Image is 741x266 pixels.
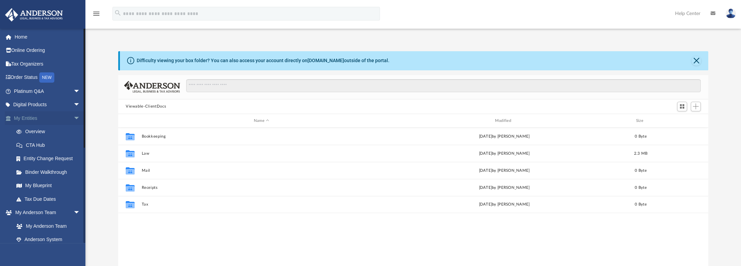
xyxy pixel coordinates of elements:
[10,219,84,233] a: My Anderson Team
[10,138,91,152] a: CTA Hub
[141,168,381,173] button: Mail
[5,71,91,85] a: Order StatusNEW
[141,185,381,190] button: Receipts
[726,9,736,18] img: User Pic
[186,79,701,92] input: Search files and folders
[5,84,91,98] a: Platinum Q&Aarrow_drop_down
[5,206,87,220] a: My Anderson Teamarrow_drop_down
[141,202,381,207] button: Tax
[307,58,344,63] a: [DOMAIN_NAME]
[634,152,648,155] span: 2.3 MB
[384,118,624,124] div: Modified
[126,103,166,110] button: Viewable-ClientDocs
[141,118,381,124] div: Name
[121,118,138,124] div: id
[677,102,687,111] button: Switch to Grid View
[141,134,381,139] button: Bookkeeping
[92,13,100,18] a: menu
[92,10,100,18] i: menu
[384,168,624,174] div: [DATE] by [PERSON_NAME]
[5,30,91,44] a: Home
[635,186,647,190] span: 0 Byte
[3,8,65,22] img: Anderson Advisors Platinum Portal
[384,134,624,140] div: [DATE] by [PERSON_NAME]
[39,72,54,83] div: NEW
[73,206,87,220] span: arrow_drop_down
[137,57,389,64] div: Difficulty viewing your box folder? You can also access your account directly on outside of the p...
[384,202,624,208] div: [DATE] by [PERSON_NAME]
[5,111,91,125] a: My Entitiesarrow_drop_down
[5,44,91,57] a: Online Ordering
[384,185,624,191] div: [DATE] by [PERSON_NAME]
[73,98,87,112] span: arrow_drop_down
[10,179,87,193] a: My Blueprint
[5,98,91,112] a: Digital Productsarrow_drop_down
[635,169,647,172] span: 0 Byte
[635,135,647,138] span: 0 Byte
[73,84,87,98] span: arrow_drop_down
[141,151,381,156] button: Law
[657,118,705,124] div: id
[691,56,701,66] button: Close
[691,102,701,111] button: Add
[627,118,654,124] div: Size
[10,192,91,206] a: Tax Due Dates
[5,57,91,71] a: Tax Organizers
[10,233,87,247] a: Anderson System
[73,111,87,125] span: arrow_drop_down
[10,152,91,166] a: Entity Change Request
[10,165,91,179] a: Binder Walkthrough
[114,9,122,17] i: search
[10,125,91,139] a: Overview
[384,151,624,157] div: [DATE] by [PERSON_NAME]
[635,203,647,207] span: 0 Byte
